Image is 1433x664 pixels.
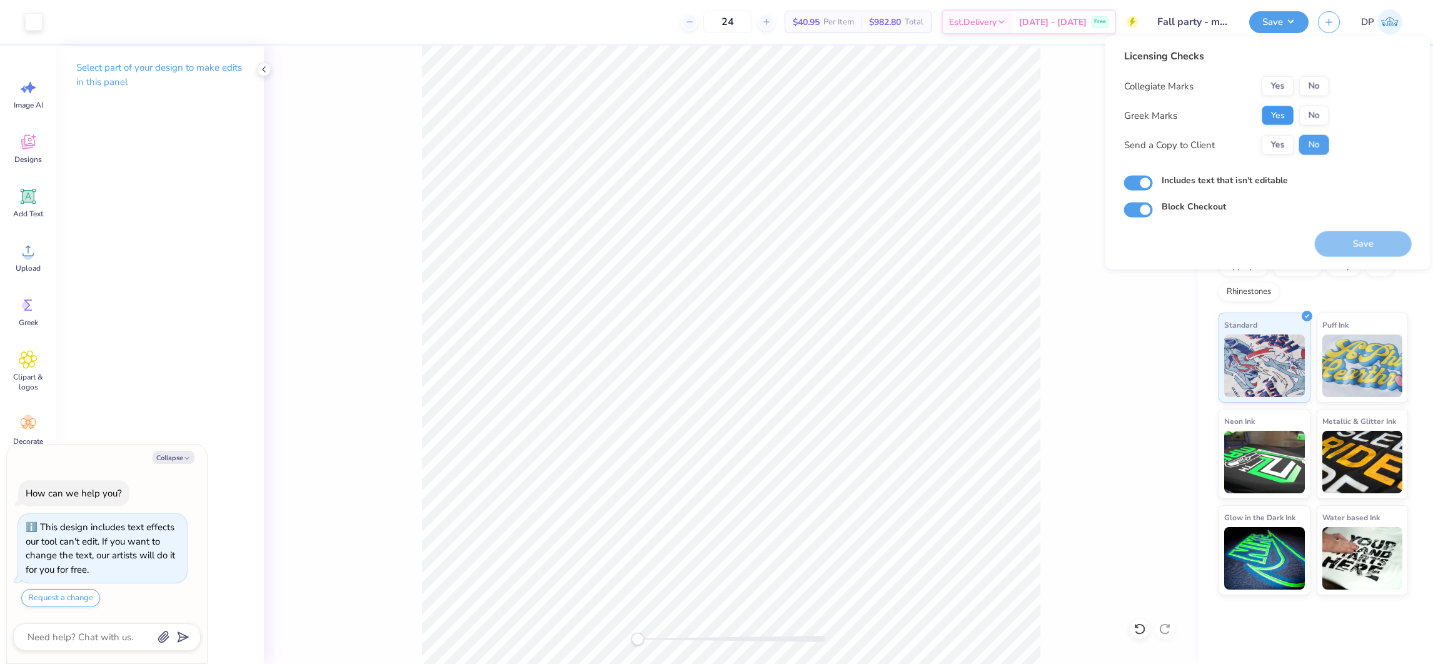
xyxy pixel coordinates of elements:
span: $40.95 [793,16,820,29]
img: Metallic & Glitter Ink [1322,431,1403,493]
img: Water based Ink [1322,527,1403,590]
span: Add Text [13,209,43,219]
label: Includes text that isn't editable [1162,174,1288,187]
span: Decorate [13,436,43,446]
button: Yes [1262,135,1294,155]
img: Darlene Padilla [1377,9,1402,34]
span: Greek [19,318,38,328]
span: DP [1361,15,1374,29]
span: Puff Ink [1322,318,1349,331]
label: Block Checkout [1162,200,1226,213]
span: Per Item [823,16,854,29]
button: No [1299,135,1329,155]
span: Standard [1224,318,1257,331]
button: Save [1249,11,1309,33]
img: Glow in the Dark Ink [1224,527,1305,590]
div: Collegiate Marks [1124,79,1194,93]
span: Clipart & logos [8,372,49,392]
img: Puff Ink [1322,335,1403,397]
img: Standard [1224,335,1305,397]
span: Neon Ink [1224,415,1255,428]
span: Free [1094,18,1106,26]
div: Accessibility label [631,633,644,645]
span: Water based Ink [1322,511,1380,524]
input: – – [703,11,752,33]
span: Designs [14,154,42,164]
span: Upload [16,263,41,273]
button: Yes [1262,76,1294,96]
div: This design includes text effects our tool can't edit. If you want to change the text, our artist... [26,521,175,576]
div: Licensing Checks [1124,49,1329,64]
div: Send a Copy to Client [1124,138,1215,152]
input: Untitled Design [1148,9,1240,34]
button: Collapse [153,451,194,464]
div: How can we help you? [26,487,122,500]
span: Total [905,16,923,29]
p: Select part of your design to make edits in this panel [76,61,244,89]
span: $982.80 [869,16,901,29]
button: Yes [1262,106,1294,126]
button: Request a change [21,589,100,607]
span: Metallic & Glitter Ink [1322,415,1396,428]
div: Greek Marks [1124,108,1177,123]
span: [DATE] - [DATE] [1019,16,1087,29]
div: Rhinestones [1219,283,1279,301]
button: No [1299,76,1329,96]
span: Est. Delivery [949,16,997,29]
button: No [1299,106,1329,126]
span: Glow in the Dark Ink [1224,511,1295,524]
img: Neon Ink [1224,431,1305,493]
span: Image AI [14,100,43,110]
a: DP [1355,9,1408,34]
